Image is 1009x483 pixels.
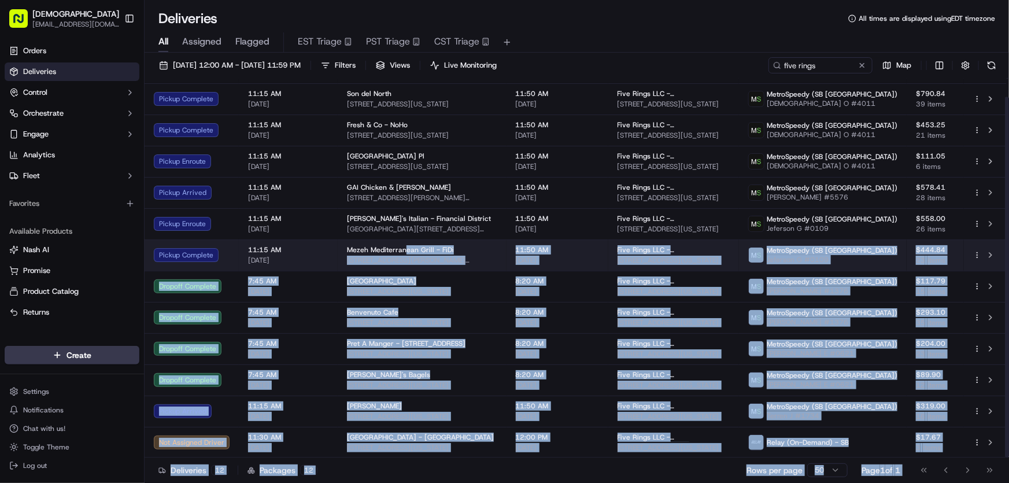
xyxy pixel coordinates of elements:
[347,412,497,421] span: [STREET_ADDRESS][US_STATE]
[23,129,49,139] span: Engage
[39,110,190,122] div: Start new chat
[235,35,269,49] span: Flagged
[618,401,730,411] span: Five Rings LLC - [GEOGRAPHIC_DATA] - Floor 30
[516,183,599,192] span: 11:50 AM
[5,222,139,241] div: Available Products
[767,215,897,224] span: MetroSpeedy (SB [GEOGRAPHIC_DATA])
[516,318,599,327] span: [DATE]
[749,185,764,200] img: metro_speed_logo.png
[32,20,119,29] button: [EMAIL_ADDRESS][DOMAIN_NAME]
[5,303,139,322] button: Returns
[916,120,955,130] span: $453.25
[916,412,955,421] span: 16 items
[916,152,955,161] span: $111.05
[347,99,497,109] span: [STREET_ADDRESS][US_STATE]
[248,162,328,171] span: [DATE]
[767,193,897,202] span: [PERSON_NAME] #5576
[248,349,328,359] span: [DATE]
[347,401,402,411] span: [PERSON_NAME]
[516,245,599,255] span: 11:50 AM
[347,287,497,296] span: [STREET_ADDRESS][US_STATE]
[916,370,955,379] span: $89.90
[23,424,65,433] span: Chat with us!
[767,246,897,255] span: MetroSpeedy (SB [GEOGRAPHIC_DATA])
[248,443,328,452] span: [DATE]
[248,401,328,411] span: 11:15 AM
[746,464,803,476] p: Rows per page
[248,370,328,379] span: 7:45 AM
[82,196,140,205] a: Powered byPylon
[516,381,599,390] span: [DATE]
[516,401,599,411] span: 11:50 AM
[5,62,139,81] a: Deliveries
[12,110,32,131] img: 1736555255976-a54dd68f-1ca7-489b-9aae-adbdc363a1c4
[749,248,764,263] img: metro_speed_logo.png
[618,318,730,327] span: [STREET_ADDRESS][US_STATE]
[516,433,599,442] span: 12:00 PM
[9,307,135,318] a: Returns
[767,224,897,233] span: Jeferson G #0109
[516,287,599,296] span: [DATE]
[618,339,730,348] span: Five Rings LLC - [GEOGRAPHIC_DATA] - Floor 30
[248,214,328,223] span: 11:15 AM
[23,67,56,77] span: Deliveries
[767,99,897,108] span: [DEMOGRAPHIC_DATA] O #4011
[618,443,730,452] span: [STREET_ADDRESS][US_STATE]
[916,99,955,109] span: 39 items
[197,114,210,128] button: Start new chat
[23,46,46,56] span: Orders
[916,89,955,98] span: $790.84
[39,122,146,131] div: We're available if you need us!
[444,60,497,71] span: Live Monitoring
[347,318,497,327] span: [STREET_ADDRESS][US_STATE]
[5,402,139,418] button: Notifications
[984,57,1000,73] button: Refresh
[877,57,916,73] button: Map
[916,245,955,255] span: $444.84
[248,381,328,390] span: [DATE]
[767,438,849,447] span: Relay (On-Demand) - SB
[5,241,139,259] button: Nash AI
[916,433,955,442] span: $17.67
[618,214,730,223] span: Five Rings LLC - [GEOGRAPHIC_DATA] - Floor 30
[618,162,730,171] span: [STREET_ADDRESS][US_STATE]
[5,42,139,60] a: Orders
[154,57,306,73] button: [DATE] 12:00 AM - [DATE] 11:59 PM
[767,255,897,264] span: Jeferson G #0109
[767,349,897,358] span: [PERSON_NAME] E #0621
[109,168,186,179] span: API Documentation
[5,5,120,32] button: [DEMOGRAPHIC_DATA][EMAIL_ADDRESS][DOMAIN_NAME]
[5,421,139,437] button: Chat with us!
[23,461,47,470] span: Log out
[347,162,497,171] span: [STREET_ADDRESS][US_STATE]
[248,120,328,130] span: 11:15 AM
[7,163,93,184] a: 📗Knowledge Base
[516,99,599,109] span: [DATE]
[248,89,328,98] span: 11:15 AM
[749,279,764,294] img: metro_speed_logo.png
[9,245,135,255] a: Nash AI
[916,256,955,265] span: 23 items
[347,381,497,390] span: [STREET_ADDRESS][US_STATE]
[767,411,897,421] span: Terren J #1734
[347,152,424,161] span: [GEOGRAPHIC_DATA] Pl
[347,183,451,192] span: GAI Chicken & [PERSON_NAME]
[916,308,955,317] span: $293.10
[248,224,328,234] span: [DATE]
[347,214,491,223] span: [PERSON_NAME]'s Italian - Financial District
[516,412,599,421] span: [DATE]
[23,387,49,396] span: Settings
[916,214,955,223] span: $558.00
[298,35,342,49] span: EST Triage
[516,443,599,452] span: [DATE]
[516,256,599,265] span: [DATE]
[23,168,88,179] span: Knowledge Base
[316,57,361,73] button: Filters
[347,120,408,130] span: Fresh & Co - NoHo
[248,412,328,421] span: [DATE]
[767,152,897,161] span: MetroSpeedy (SB [GEOGRAPHIC_DATA])
[347,433,494,442] span: [GEOGRAPHIC_DATA] - [GEOGRAPHIC_DATA]
[347,193,497,202] span: [STREET_ADDRESS][PERSON_NAME][US_STATE]
[618,308,730,317] span: Five Rings LLC - [GEOGRAPHIC_DATA] - Floor 30
[248,276,328,286] span: 7:45 AM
